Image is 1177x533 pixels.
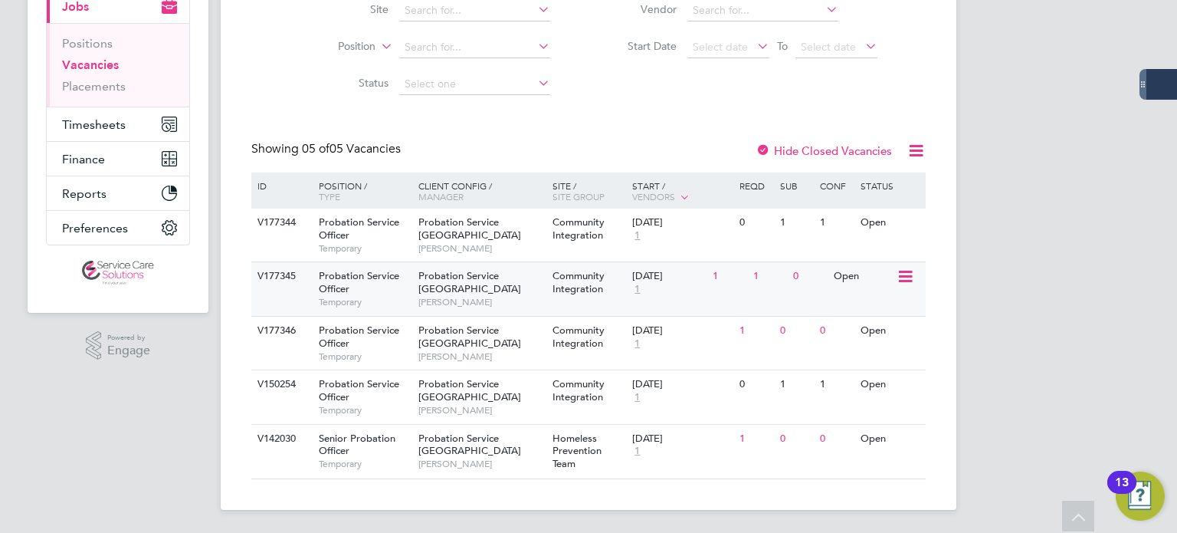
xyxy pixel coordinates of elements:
span: Probation Service Officer [319,216,399,242]
a: Vacancies [62,58,119,72]
span: Probation Service [GEOGRAPHIC_DATA] [418,432,521,458]
div: [DATE] [632,324,732,337]
span: 05 of [302,141,329,156]
button: Open Resource Center, 13 new notifications [1116,472,1165,521]
span: 1 [632,445,642,458]
span: [PERSON_NAME] [418,242,545,255]
span: Select date [693,40,748,54]
div: V177345 [254,262,307,291]
div: 0 [816,317,856,345]
span: 05 Vacancies [302,141,401,156]
span: Temporary [319,350,411,363]
div: 13 [1115,482,1129,502]
span: Temporary [319,458,411,470]
span: Vendors [632,190,675,202]
div: 1 [736,425,775,453]
label: Status [300,76,389,90]
div: 0 [816,425,856,453]
button: Reports [47,176,189,210]
span: [PERSON_NAME] [418,404,545,416]
div: 1 [816,370,856,399]
span: Powered by [107,331,150,344]
span: Probation Service [GEOGRAPHIC_DATA] [418,269,521,295]
div: Open [857,317,923,345]
div: 0 [736,209,775,237]
div: 1 [816,209,856,237]
span: Select date [801,40,856,54]
div: V150254 [254,370,307,399]
span: [PERSON_NAME] [418,350,545,363]
label: Site [300,2,389,16]
span: [PERSON_NAME] [418,458,545,470]
span: 1 [632,229,642,242]
div: 1 [709,262,749,291]
div: ID [254,173,307,199]
div: 0 [776,425,816,453]
span: Community Integration [552,216,605,242]
a: Positions [62,36,113,51]
span: Probation Service Officer [319,377,399,403]
label: Position [287,39,375,54]
div: [DATE] [632,433,732,446]
span: 1 [632,283,642,296]
span: Preferences [62,221,128,235]
span: 1 [632,337,642,350]
div: Open [830,262,897,291]
input: Select one [399,74,550,95]
div: 0 [736,370,775,399]
div: 0 [789,262,829,291]
span: [PERSON_NAME] [418,296,545,308]
img: servicecare-logo-retina.png [82,261,154,285]
span: Probation Service Officer [319,324,399,350]
label: Start Date [588,39,677,53]
span: Senior Probation Officer [319,432,395,458]
span: Type [319,190,340,202]
span: Community Integration [552,324,605,350]
span: Manager [418,190,464,202]
span: Probation Service [GEOGRAPHIC_DATA] [418,216,521,242]
div: Reqd [736,173,775,199]
div: Open [857,370,923,399]
div: Open [857,425,923,453]
div: Jobs [47,23,189,107]
div: V142030 [254,425,307,453]
span: Probation Service [GEOGRAPHIC_DATA] [418,377,521,403]
span: Homeless Prevention Team [552,432,602,471]
div: [DATE] [632,270,705,283]
div: V177346 [254,317,307,345]
span: Engage [107,344,150,357]
div: 1 [736,317,775,345]
span: Site Group [552,190,605,202]
span: Probation Service [GEOGRAPHIC_DATA] [418,324,521,350]
span: Probation Service Officer [319,269,399,295]
span: 1 [632,391,642,404]
label: Hide Closed Vacancies [756,143,892,158]
button: Finance [47,142,189,176]
div: [DATE] [632,216,732,229]
span: To [772,36,792,56]
div: V177344 [254,209,307,237]
div: Sub [776,173,816,199]
div: 1 [776,209,816,237]
span: Temporary [319,296,411,308]
a: Placements [62,79,126,94]
div: Start / [628,173,736,211]
span: Timesheets [62,117,126,132]
div: Showing [251,141,404,157]
div: Position / [307,173,415,209]
span: Temporary [319,404,411,416]
div: Conf [816,173,856,199]
div: 1 [749,262,789,291]
input: Search for... [399,37,550,58]
a: Go to home page [46,261,190,285]
span: Community Integration [552,269,605,295]
label: Vendor [588,2,677,16]
div: 0 [776,317,816,345]
button: Timesheets [47,107,189,141]
div: Status [857,173,923,199]
a: Powered byEngage [86,331,151,360]
span: Community Integration [552,377,605,403]
div: Client Config / [415,173,549,209]
div: 1 [776,370,816,399]
button: Preferences [47,211,189,245]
